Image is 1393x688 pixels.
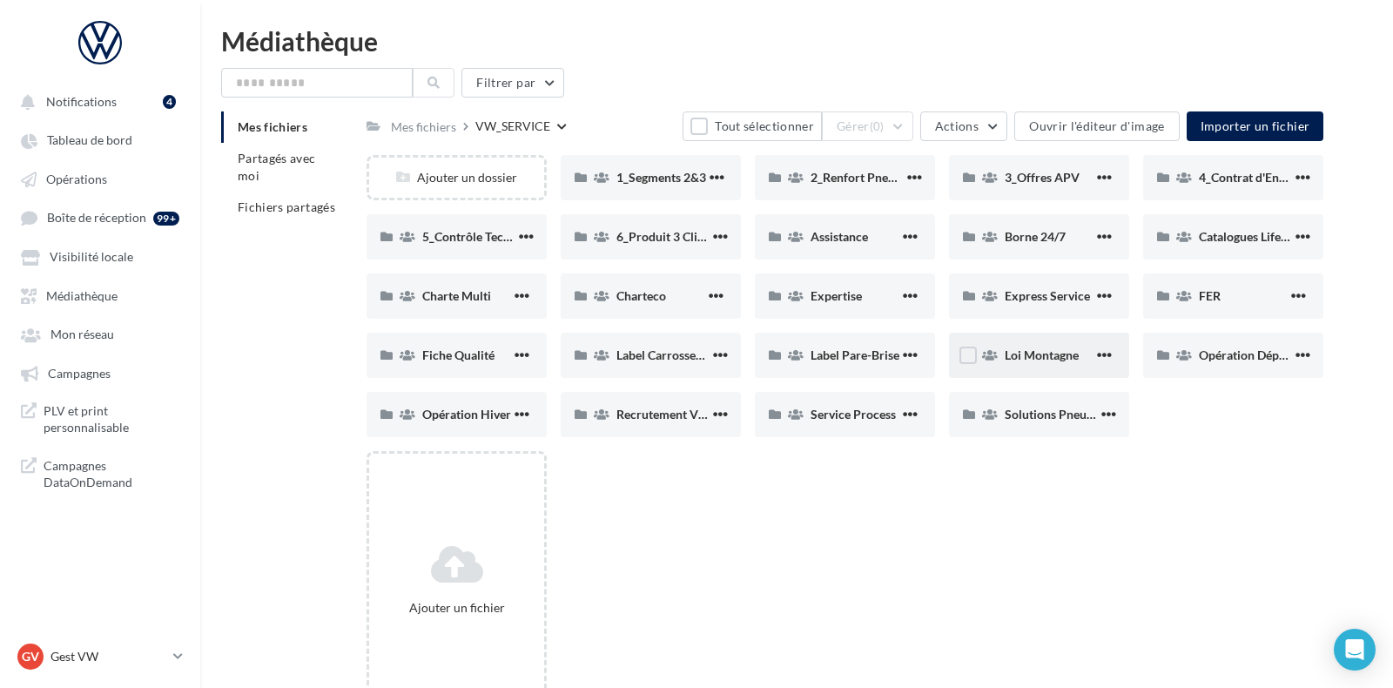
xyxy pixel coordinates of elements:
span: Solutions Pneumatiques [1005,407,1136,422]
a: GV Gest VW [14,640,186,673]
span: 2_Renfort Pneumatiques [811,170,945,185]
a: Opérations [10,163,190,194]
span: Actions [935,118,979,133]
span: Service Process [811,407,896,422]
span: Importer un fichier [1201,118,1310,133]
span: 5_Contrôle Technique offert [422,229,575,244]
span: Recrutement VGF [616,407,714,422]
span: 4_Contrat d'Entretien [1199,170,1316,185]
button: Ouvrir l'éditeur d'image [1014,111,1179,141]
span: Label Pare-Brise [811,347,899,362]
span: Borne 24/7 [1005,229,1066,244]
span: PLV et print personnalisable [44,402,179,436]
span: FER [1199,288,1221,303]
span: Boîte de réception [47,211,146,226]
span: Charteco [616,288,666,303]
div: 99+ [153,212,179,226]
span: 1_Segments 2&3 [616,170,706,185]
button: Notifications 4 [10,85,183,117]
span: Fichiers partagés [238,199,335,214]
a: Mon réseau [10,318,190,349]
div: Médiathèque [221,28,1372,54]
button: Importer un fichier [1187,111,1324,141]
div: 4 [163,95,176,109]
a: Visibilité locale [10,240,190,272]
span: GV [22,648,39,665]
span: Médiathèque [46,288,118,303]
a: Campagnes DataOnDemand [10,450,190,498]
span: Label Carrosserie [616,347,710,362]
a: Tableau de bord [10,124,190,155]
span: Opération Départ en Vacances [1199,347,1363,362]
span: Mon réseau [50,327,114,342]
button: Tout sélectionner [683,111,822,141]
span: Expertise [811,288,862,303]
a: PLV et print personnalisable [10,395,190,443]
span: Fiche Qualité [422,347,495,362]
button: Filtrer par [461,68,564,98]
span: Notifications [46,94,117,109]
span: 6_Produit 3 Climatisation [616,229,755,244]
p: Gest VW [50,648,166,665]
span: Opération Hiver [422,407,511,422]
a: Campagnes [10,357,190,388]
span: Partagés avec moi [238,151,316,183]
div: Open Intercom Messenger [1334,629,1376,671]
div: VW_SERVICE [475,118,550,135]
span: Express Service [1005,288,1090,303]
span: Campagnes DataOnDemand [44,457,179,491]
span: Tableau de bord [47,133,132,148]
button: Actions [920,111,1007,141]
span: Visibilité locale [50,250,133,265]
div: Ajouter un fichier [376,599,537,617]
div: Mes fichiers [391,118,456,136]
div: Ajouter un dossier [369,169,544,186]
span: 3_Offres APV [1005,170,1080,185]
span: Loi Montagne [1005,347,1079,362]
span: Assistance [811,229,868,244]
a: Médiathèque [10,280,190,311]
span: Opérations [46,172,107,186]
span: Catalogues Lifestyle [1199,229,1306,244]
span: Charte Multi [422,288,491,303]
a: Boîte de réception 99+ [10,201,190,233]
button: Gérer(0) [822,111,913,141]
span: Mes fichiers [238,119,307,134]
span: (0) [870,119,885,133]
span: Campagnes [48,366,111,381]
